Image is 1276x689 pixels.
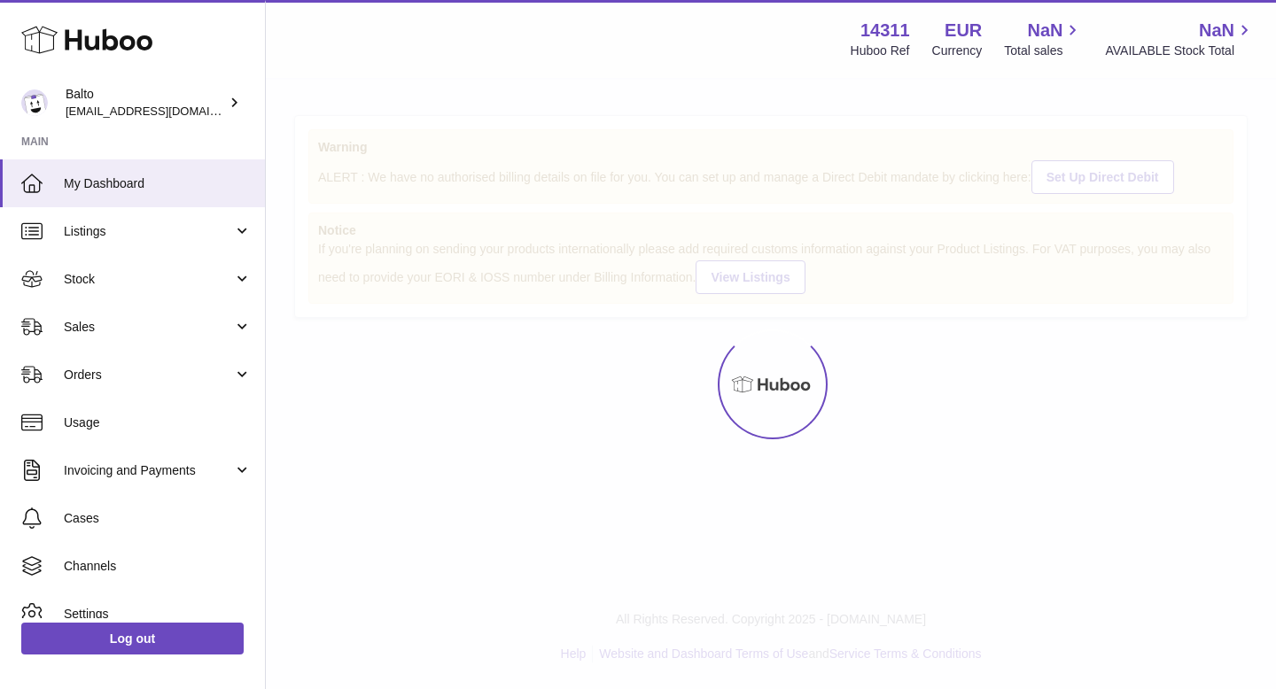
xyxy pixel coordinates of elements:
[1105,19,1255,59] a: NaN AVAILABLE Stock Total
[1004,43,1083,59] span: Total sales
[64,271,233,288] span: Stock
[64,319,233,336] span: Sales
[64,367,233,383] span: Orders
[1199,19,1234,43] span: NaN
[64,223,233,240] span: Listings
[945,19,982,43] strong: EUR
[64,606,252,623] span: Settings
[64,175,252,192] span: My Dashboard
[851,43,910,59] div: Huboo Ref
[64,414,252,431] span: Usage
[66,104,261,118] span: [EMAIL_ADDRESS][DOMAIN_NAME]
[1027,19,1062,43] span: NaN
[66,86,225,120] div: Balto
[21,623,244,654] a: Log out
[932,43,983,59] div: Currency
[64,558,252,575] span: Channels
[1105,43,1255,59] span: AVAILABLE Stock Total
[64,510,252,527] span: Cases
[21,89,48,116] img: softiontesting@gmail.com
[860,19,910,43] strong: 14311
[64,462,233,479] span: Invoicing and Payments
[1004,19,1083,59] a: NaN Total sales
